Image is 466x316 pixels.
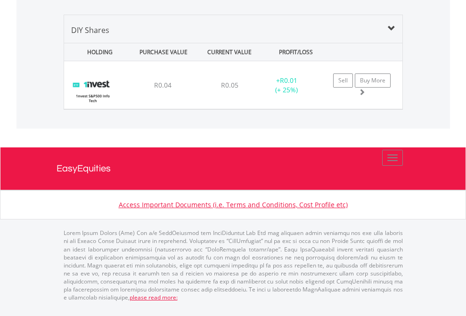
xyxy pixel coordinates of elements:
[71,25,109,35] span: DIY Shares
[65,43,129,61] div: HOLDING
[57,147,410,190] a: EasyEquities
[333,73,353,88] a: Sell
[119,200,348,209] a: Access Important Documents (i.e. Terms and Conditions, Cost Profile etc)
[257,76,316,95] div: + (+ 25%)
[264,43,328,61] div: PROFIT/LOSS
[154,81,172,89] span: R0.04
[221,81,238,89] span: R0.05
[197,43,262,61] div: CURRENT VALUE
[130,293,178,301] a: please read more:
[280,76,297,85] span: R0.01
[355,73,391,88] a: Buy More
[64,229,403,301] p: Lorem Ipsum Dolors (Ame) Con a/e SeddOeiusmod tem InciDiduntut Lab Etd mag aliquaen admin veniamq...
[69,73,116,106] img: EQU.ZA.ETF5IT.png
[131,43,196,61] div: PURCHASE VALUE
